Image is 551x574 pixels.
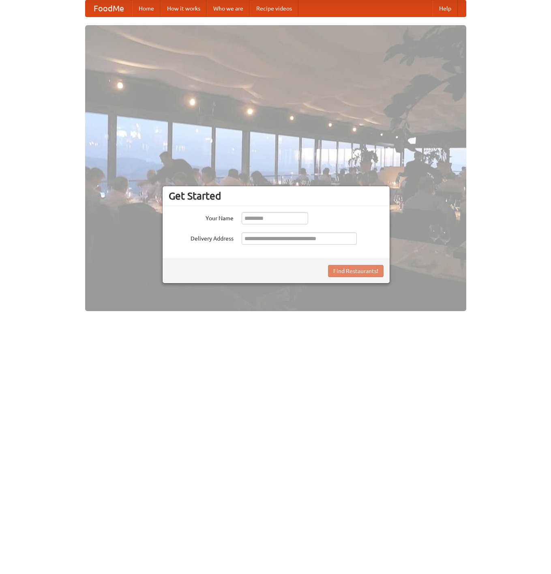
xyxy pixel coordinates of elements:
[250,0,298,17] a: Recipe videos
[433,0,458,17] a: Help
[86,0,132,17] a: FoodMe
[207,0,250,17] a: Who we are
[328,265,384,277] button: Find Restaurants!
[132,0,161,17] a: Home
[169,212,234,222] label: Your Name
[169,190,384,202] h3: Get Started
[161,0,207,17] a: How it works
[169,232,234,243] label: Delivery Address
